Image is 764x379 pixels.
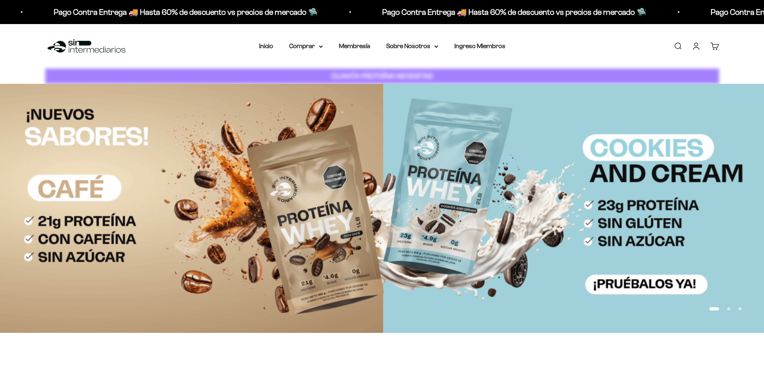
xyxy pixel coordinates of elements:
[52,6,316,18] p: Pago Contra Entrega 🚚 Hasta 60% de descuento vs precios de mercado 🛸
[454,43,505,49] a: Ingreso Miembros
[386,41,438,51] summary: Sobre Nosotros
[259,43,273,49] a: Inicio
[331,72,433,80] strong: CUANTA PROTEÍNA NECESITAS
[289,41,323,51] summary: Comprar
[381,6,645,18] p: Pago Contra Entrega 🚚 Hasta 60% de descuento vs precios de mercado 🛸
[339,43,370,49] a: Membresía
